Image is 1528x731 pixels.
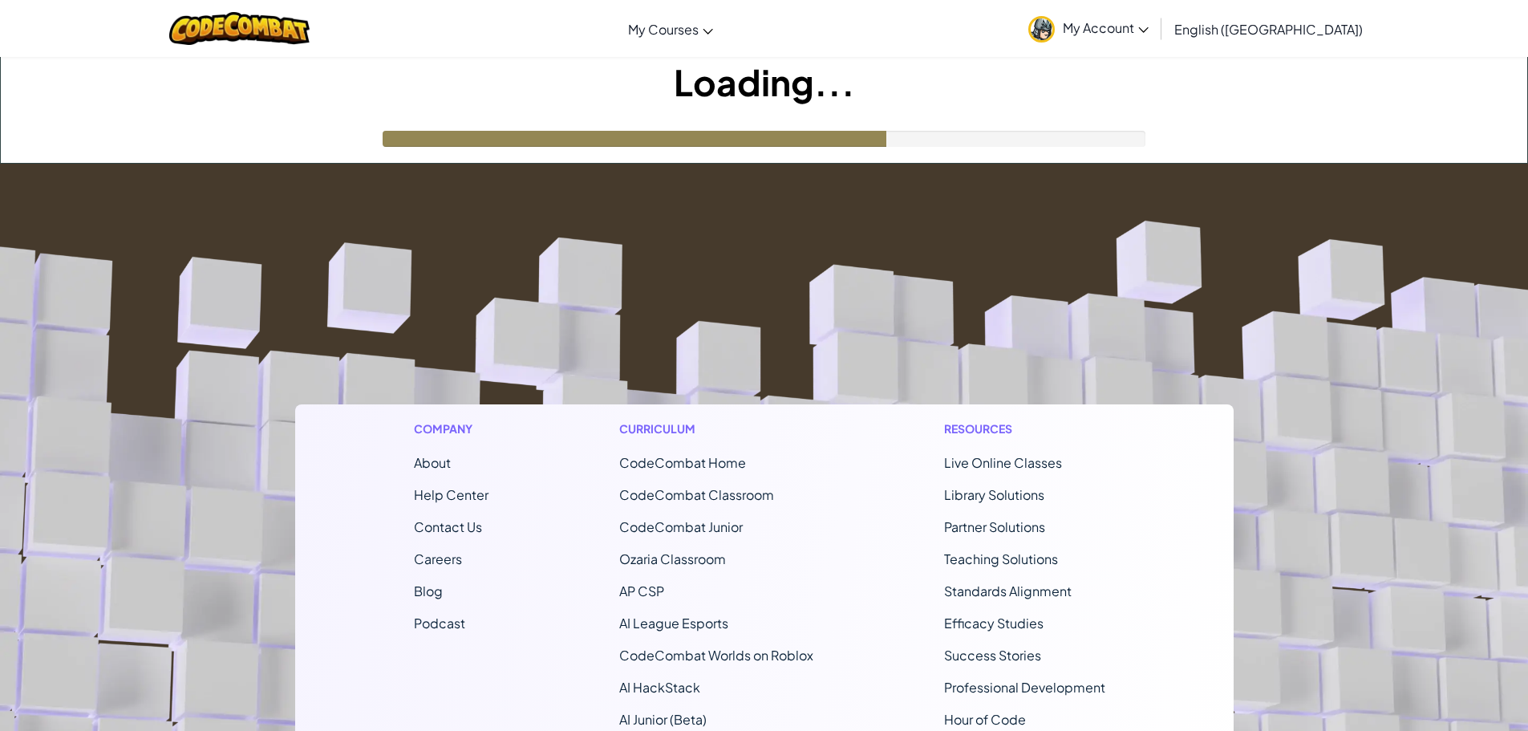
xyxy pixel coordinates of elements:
[944,550,1058,567] a: Teaching Solutions
[1020,3,1157,54] a: My Account
[944,711,1026,728] a: Hour of Code
[619,679,700,696] a: AI HackStack
[1174,21,1363,38] span: English ([GEOGRAPHIC_DATA])
[619,486,774,503] a: CodeCombat Classroom
[1166,7,1371,51] a: English ([GEOGRAPHIC_DATA])
[944,679,1105,696] a: Professional Development
[944,486,1044,503] a: Library Solutions
[169,12,310,45] img: CodeCombat logo
[1,57,1527,107] h1: Loading...
[414,420,488,437] h1: Company
[944,518,1045,535] a: Partner Solutions
[619,454,746,471] span: CodeCombat Home
[944,615,1044,632] a: Efficacy Studies
[619,615,728,632] a: AI League Esports
[619,420,813,437] h1: Curriculum
[944,583,1072,599] a: Standards Alignment
[1028,16,1055,43] img: avatar
[619,583,664,599] a: AP CSP
[619,550,726,567] a: Ozaria Classroom
[414,486,488,503] a: Help Center
[619,518,743,535] a: CodeCombat Junior
[414,615,465,632] a: Podcast
[944,454,1062,471] a: Live Online Classes
[944,420,1115,437] h1: Resources
[628,21,699,38] span: My Courses
[944,647,1041,664] a: Success Stories
[414,518,482,535] span: Contact Us
[414,454,451,471] a: About
[1063,19,1149,36] span: My Account
[620,7,721,51] a: My Courses
[414,583,443,599] a: Blog
[414,550,462,567] a: Careers
[619,711,707,728] a: AI Junior (Beta)
[619,647,813,664] a: CodeCombat Worlds on Roblox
